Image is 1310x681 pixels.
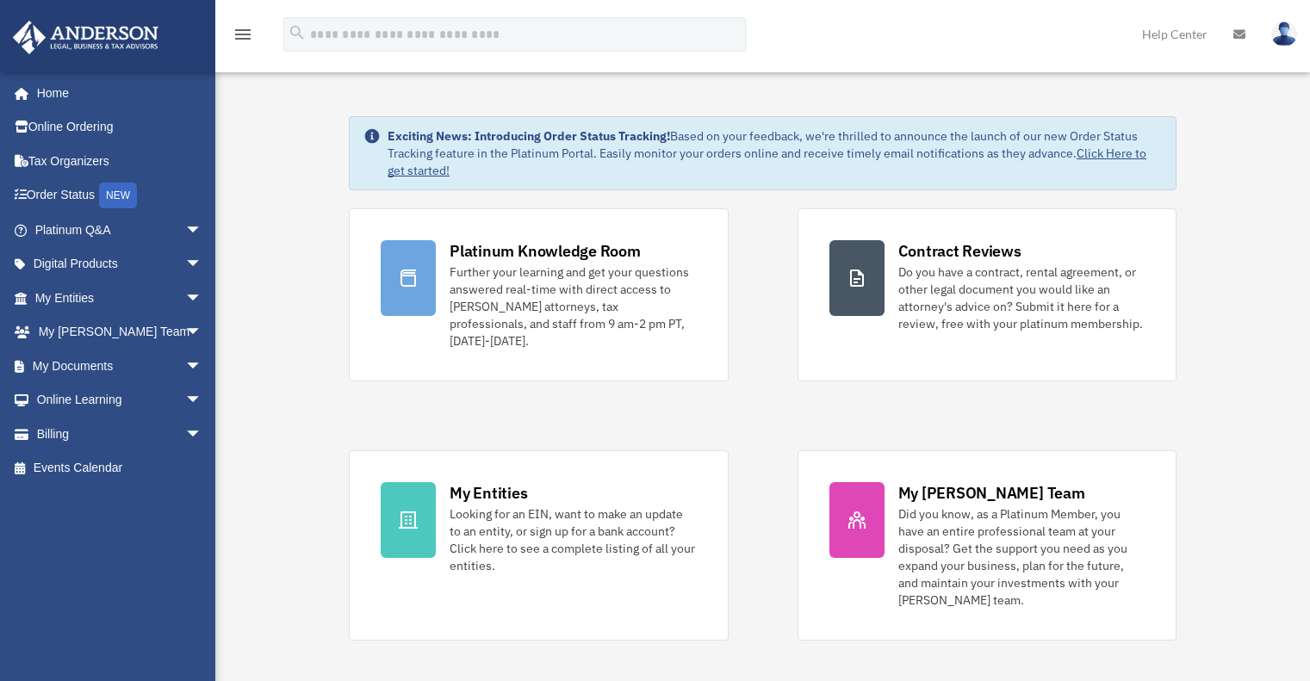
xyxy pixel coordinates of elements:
[12,144,228,178] a: Tax Organizers
[898,505,1145,609] div: Did you know, as a Platinum Member, you have an entire professional team at your disposal? Get th...
[12,417,228,451] a: Billingarrow_drop_down
[12,110,228,145] a: Online Ordering
[450,240,641,262] div: Platinum Knowledge Room
[388,145,1146,178] a: Click Here to get started!
[185,213,220,248] span: arrow_drop_down
[185,383,220,418] span: arrow_drop_down
[185,349,220,384] span: arrow_drop_down
[798,450,1177,641] a: My [PERSON_NAME] Team Did you know, as a Platinum Member, you have an entire professional team at...
[185,315,220,350] span: arrow_drop_down
[233,30,253,45] a: menu
[388,128,670,144] strong: Exciting News: Introducing Order Status Tracking!
[12,315,228,350] a: My [PERSON_NAME] Teamarrow_drop_down
[12,451,228,486] a: Events Calendar
[898,482,1085,504] div: My [PERSON_NAME] Team
[185,417,220,452] span: arrow_drop_down
[1271,22,1297,46] img: User Pic
[12,349,228,383] a: My Documentsarrow_drop_down
[898,263,1145,332] div: Do you have a contract, rental agreement, or other legal document you would like an attorney's ad...
[388,127,1162,179] div: Based on your feedback, we're thrilled to announce the launch of our new Order Status Tracking fe...
[12,76,220,110] a: Home
[12,281,228,315] a: My Entitiesarrow_drop_down
[450,482,527,504] div: My Entities
[798,208,1177,381] a: Contract Reviews Do you have a contract, rental agreement, or other legal document you would like...
[450,505,696,574] div: Looking for an EIN, want to make an update to an entity, or sign up for a bank account? Click her...
[12,383,228,418] a: Online Learningarrow_drop_down
[288,23,307,42] i: search
[12,178,228,214] a: Order StatusNEW
[898,240,1021,262] div: Contract Reviews
[349,450,728,641] a: My Entities Looking for an EIN, want to make an update to an entity, or sign up for a bank accoun...
[12,247,228,282] a: Digital Productsarrow_drop_down
[8,21,164,54] img: Anderson Advisors Platinum Portal
[450,263,696,350] div: Further your learning and get your questions answered real-time with direct access to [PERSON_NAM...
[185,247,220,282] span: arrow_drop_down
[99,183,137,208] div: NEW
[233,24,253,45] i: menu
[185,281,220,316] span: arrow_drop_down
[349,208,728,381] a: Platinum Knowledge Room Further your learning and get your questions answered real-time with dire...
[12,213,228,247] a: Platinum Q&Aarrow_drop_down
